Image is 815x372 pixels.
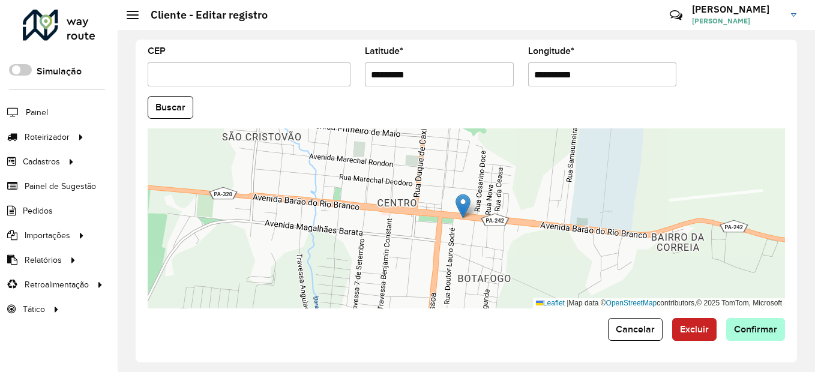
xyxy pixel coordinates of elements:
[25,278,89,291] span: Retroalimentação
[567,299,568,307] span: |
[23,303,45,316] span: Tático
[365,44,403,58] label: Latitude
[608,318,663,341] button: Cancelar
[692,4,782,15] h3: [PERSON_NAME]
[456,194,471,218] img: Marker
[672,318,717,341] button: Excluir
[616,324,655,334] span: Cancelar
[692,16,782,26] span: [PERSON_NAME]
[528,44,574,58] label: Longitude
[139,8,268,22] h2: Cliente - Editar registro
[25,254,62,266] span: Relatórios
[26,106,48,119] span: Painel
[25,180,96,193] span: Painel de Sugestão
[23,205,53,217] span: Pedidos
[734,324,777,334] span: Confirmar
[25,229,70,242] span: Importações
[663,2,689,28] a: Contato Rápido
[726,318,785,341] button: Confirmar
[148,44,166,58] label: CEP
[148,96,193,119] button: Buscar
[536,299,565,307] a: Leaflet
[533,298,785,308] div: Map data © contributors,© 2025 TomTom, Microsoft
[23,155,60,168] span: Cadastros
[680,324,709,334] span: Excluir
[37,64,82,79] label: Simulação
[606,299,657,307] a: OpenStreetMap
[25,131,70,143] span: Roteirizador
